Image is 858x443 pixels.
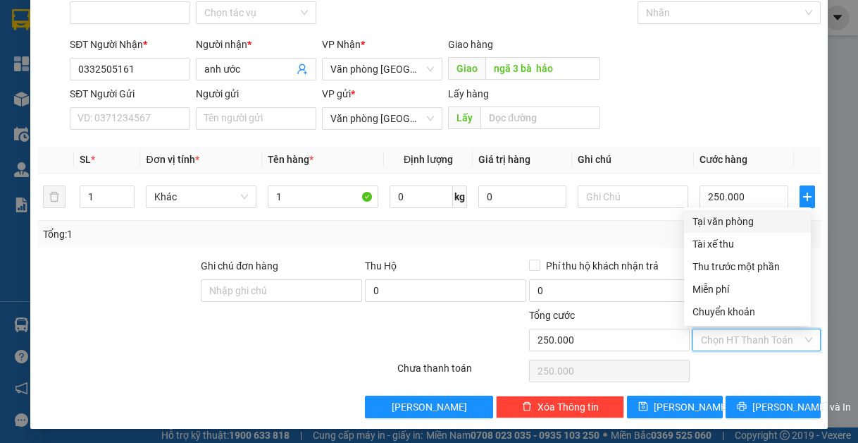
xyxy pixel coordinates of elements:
[196,86,316,102] div: Người gửi
[146,154,199,165] span: Đơn vị tính
[268,186,378,208] input: VD: Bàn, Ghế
[529,310,575,321] span: Tổng cước
[43,226,332,242] div: Tổng: 1
[726,396,821,418] button: printer[PERSON_NAME] và In
[478,154,530,165] span: Giá trị hàng
[627,396,723,418] button: save[PERSON_NAME]
[70,37,190,52] div: SĐT Người Nhận
[43,186,66,208] button: delete
[692,259,802,274] div: Thu trước một phần
[700,154,747,165] span: Cước hàng
[448,39,493,50] span: Giao hàng
[201,279,362,302] input: Ghi chú đơn hàng
[692,236,802,252] div: Tài xế thu
[692,214,802,229] div: Tại văn phòng
[448,107,480,129] span: Lấy
[485,57,600,80] input: Dọc đường
[404,154,453,165] span: Định lượng
[322,86,442,102] div: VP gửi
[480,107,600,129] input: Dọc đường
[537,399,599,415] span: Xóa Thông tin
[322,39,361,50] span: VP Nhận
[800,186,816,208] button: plus
[365,260,397,272] span: Thu Hộ
[268,154,313,165] span: Tên hàng
[70,1,190,24] input: Mã ĐH
[297,63,308,75] span: user-add
[448,57,485,80] span: Giao
[737,401,747,413] span: printer
[496,396,624,418] button: deleteXóa Thông tin
[154,186,248,207] span: Khác
[365,396,493,418] button: [PERSON_NAME]
[638,401,648,413] span: save
[453,186,467,208] span: kg
[800,191,815,202] span: plus
[522,401,532,413] span: delete
[70,86,190,102] div: SĐT Người Gửi
[201,260,278,272] label: Ghi chú đơn hàng
[578,186,688,208] input: Ghi Chú
[330,108,434,129] span: Văn phòng Tân Kỳ
[654,399,729,415] span: [PERSON_NAME]
[196,37,316,52] div: Người nhận
[448,88,489,99] span: Lấy hàng
[478,186,566,208] input: 0
[80,154,91,165] span: SL
[692,281,802,297] div: Miễn phí
[572,146,694,174] th: Ghi chú
[692,304,802,320] div: Chuyển khoản
[396,360,527,385] div: Chưa thanh toán
[392,399,467,415] span: [PERSON_NAME]
[752,399,851,415] span: [PERSON_NAME] và In
[540,258,664,274] span: Phí thu hộ khách nhận trả
[330,59,434,80] span: Văn phòng Tân Kỳ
